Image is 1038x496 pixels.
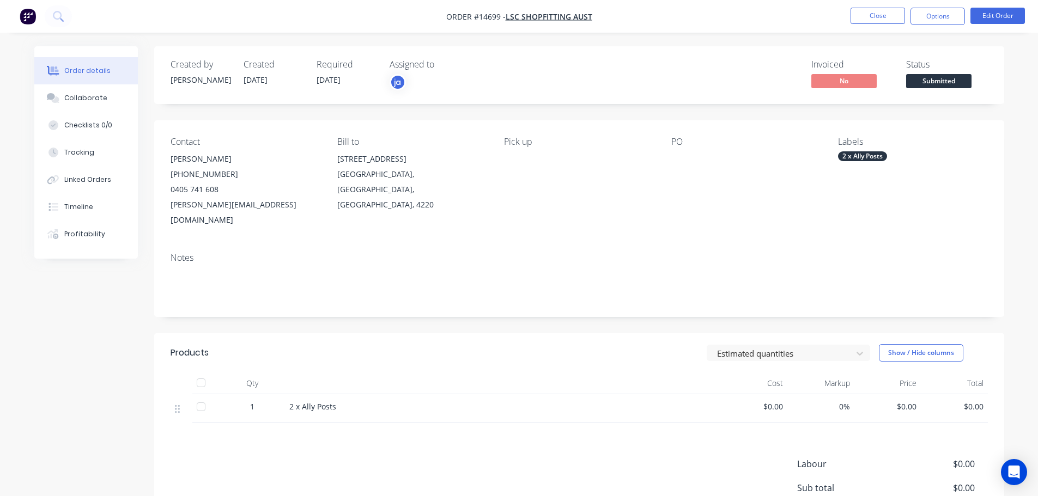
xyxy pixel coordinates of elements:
[721,372,788,394] div: Cost
[851,8,905,24] button: Close
[390,74,406,90] button: ja
[34,193,138,221] button: Timeline
[317,59,377,70] div: Required
[171,59,230,70] div: Created by
[925,401,984,412] span: $0.00
[171,74,230,85] div: [PERSON_NAME]
[838,151,887,161] div: 2 x Ally Posts
[506,11,592,22] a: LSC Shopfitting Aust
[725,401,784,412] span: $0.00
[838,137,987,147] div: Labels
[792,401,850,412] span: 0%
[811,59,893,70] div: Invoiced
[504,137,653,147] div: Pick up
[906,74,972,90] button: Submitted
[337,167,487,212] div: [GEOGRAPHIC_DATA], [GEOGRAPHIC_DATA], [GEOGRAPHIC_DATA], 4220
[337,137,487,147] div: Bill to
[171,197,320,228] div: [PERSON_NAME][EMAIL_ADDRESS][DOMAIN_NAME]
[171,151,320,167] div: [PERSON_NAME]
[289,401,336,412] span: 2 x Ally Posts
[171,253,988,263] div: Notes
[854,372,921,394] div: Price
[34,139,138,166] button: Tracking
[879,344,963,362] button: Show / Hide columns
[244,59,303,70] div: Created
[910,8,965,25] button: Options
[797,481,894,494] span: Sub total
[171,137,320,147] div: Contact
[906,59,988,70] div: Status
[797,457,894,470] span: Labour
[20,8,36,25] img: Factory
[171,167,320,182] div: [PHONE_NUMBER]
[317,75,341,85] span: [DATE]
[250,401,254,412] span: 1
[171,151,320,228] div: [PERSON_NAME][PHONE_NUMBER]0405 741 608[PERSON_NAME][EMAIL_ADDRESS][DOMAIN_NAME]
[64,93,107,103] div: Collaborate
[1001,459,1027,485] div: Open Intercom Messenger
[671,137,821,147] div: PO
[859,401,917,412] span: $0.00
[34,57,138,84] button: Order details
[446,11,506,22] span: Order #14699 -
[64,148,94,157] div: Tracking
[64,66,111,76] div: Order details
[171,182,320,197] div: 0405 741 608
[811,74,877,88] span: No
[787,372,854,394] div: Markup
[34,84,138,112] button: Collaborate
[921,372,988,394] div: Total
[64,202,93,212] div: Timeline
[906,74,972,88] span: Submitted
[244,75,268,85] span: [DATE]
[337,151,487,167] div: [STREET_ADDRESS]
[894,457,974,470] span: $0.00
[64,120,112,130] div: Checklists 0/0
[390,59,499,70] div: Assigned to
[894,481,974,494] span: $0.00
[34,166,138,193] button: Linked Orders
[34,112,138,139] button: Checklists 0/0
[970,8,1025,24] button: Edit Order
[171,346,209,359] div: Products
[64,175,111,185] div: Linked Orders
[34,221,138,248] button: Profitability
[220,372,285,394] div: Qty
[337,151,487,212] div: [STREET_ADDRESS][GEOGRAPHIC_DATA], [GEOGRAPHIC_DATA], [GEOGRAPHIC_DATA], 4220
[64,229,105,239] div: Profitability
